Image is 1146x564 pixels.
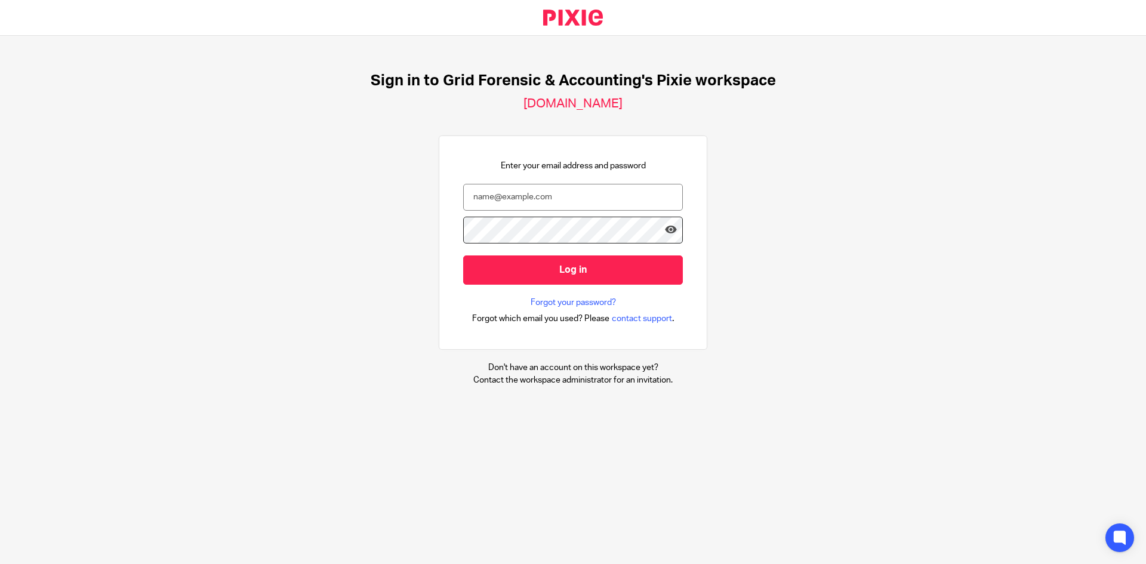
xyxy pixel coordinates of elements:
[523,96,623,112] h2: [DOMAIN_NAME]
[371,72,776,90] h1: Sign in to Grid Forensic & Accounting's Pixie workspace
[463,184,683,211] input: name@example.com
[472,313,609,325] span: Forgot which email you used? Please
[612,313,672,325] span: contact support
[531,297,616,309] a: Forgot your password?
[463,255,683,285] input: Log in
[473,374,673,386] p: Contact the workspace administrator for an invitation.
[472,312,674,325] div: .
[473,362,673,374] p: Don't have an account on this workspace yet?
[501,160,646,172] p: Enter your email address and password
